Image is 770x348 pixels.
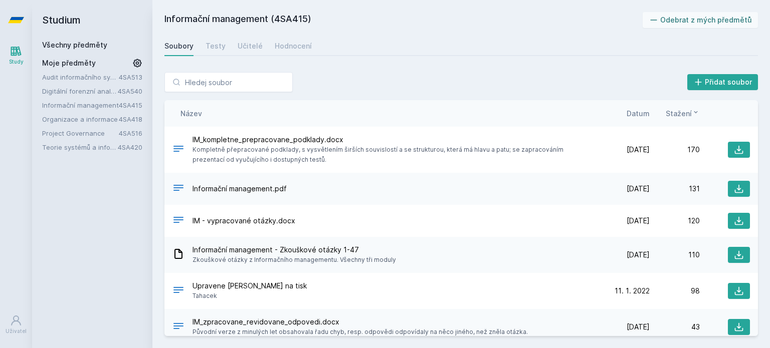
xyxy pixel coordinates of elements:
div: 131 [650,184,700,194]
span: Stažení [666,108,692,119]
a: Audit informačního systému [42,72,119,82]
div: .DOCX [172,284,184,298]
button: Název [180,108,202,119]
div: PDF [172,182,184,196]
a: 4SA540 [118,87,142,95]
span: Původní verze z minulých let obsahovala řadu chyb, resp. odpovědi odpovídaly na něco jiného, než ... [192,327,528,337]
span: [DATE] [627,145,650,155]
span: Moje předměty [42,58,96,68]
a: Organizace a informace [42,114,119,124]
span: Upravene [PERSON_NAME] na tisk [192,281,307,291]
div: DOCX [172,143,184,157]
a: 4SA420 [118,143,142,151]
span: IM - vypracované otázky.docx [192,216,295,226]
button: Stažení [666,108,700,119]
a: Uživatel [2,309,30,340]
a: Hodnocení [275,36,312,56]
a: Informační management [42,100,119,110]
a: Testy [206,36,226,56]
span: IM_zpracovane_revidovane_odpovedi.docx [192,317,528,327]
span: Informační management - Zkouškové otázky 1-47 [192,245,396,255]
input: Hledej soubor [164,72,293,92]
div: Uživatel [6,327,27,335]
div: DOCX [172,214,184,228]
span: [DATE] [627,250,650,260]
div: Testy [206,41,226,51]
div: 110 [650,250,700,260]
span: Tahacek [192,291,307,301]
div: Soubory [164,41,194,51]
span: [DATE] [627,216,650,226]
a: Study [2,40,30,71]
div: Study [9,58,24,66]
div: 170 [650,145,700,155]
a: Digitální forenzní analýza [42,86,118,96]
a: Soubory [164,36,194,56]
span: Zkouškové otázky z Informačního managementu. Všechny tři moduly [192,255,396,265]
span: [DATE] [627,184,650,194]
span: IM_kompletne_prepracovane_podklady.docx [192,135,596,145]
a: Teorie systémů a informační etika [42,142,118,152]
a: Učitelé [238,36,263,56]
div: Hodnocení [275,41,312,51]
span: Informační management.pdf [192,184,287,194]
button: Datum [627,108,650,119]
a: 4SA513 [119,73,142,81]
div: 98 [650,286,700,296]
button: Odebrat z mých předmětů [643,12,758,28]
a: Project Governance [42,128,119,138]
button: Přidat soubor [687,74,758,90]
div: 120 [650,216,700,226]
div: Učitelé [238,41,263,51]
a: 4SA418 [119,115,142,123]
a: Všechny předměty [42,41,107,49]
span: Kompletně přepracované podklady, s vysvětlením širších souvislostí a se strukturou, která má hlav... [192,145,596,165]
div: DOCX [172,320,184,334]
span: 11. 1. 2022 [615,286,650,296]
a: 4SA516 [119,129,142,137]
h2: Informační management (4SA415) [164,12,643,28]
span: [DATE] [627,322,650,332]
a: 4SA415 [119,101,142,109]
div: 43 [650,322,700,332]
